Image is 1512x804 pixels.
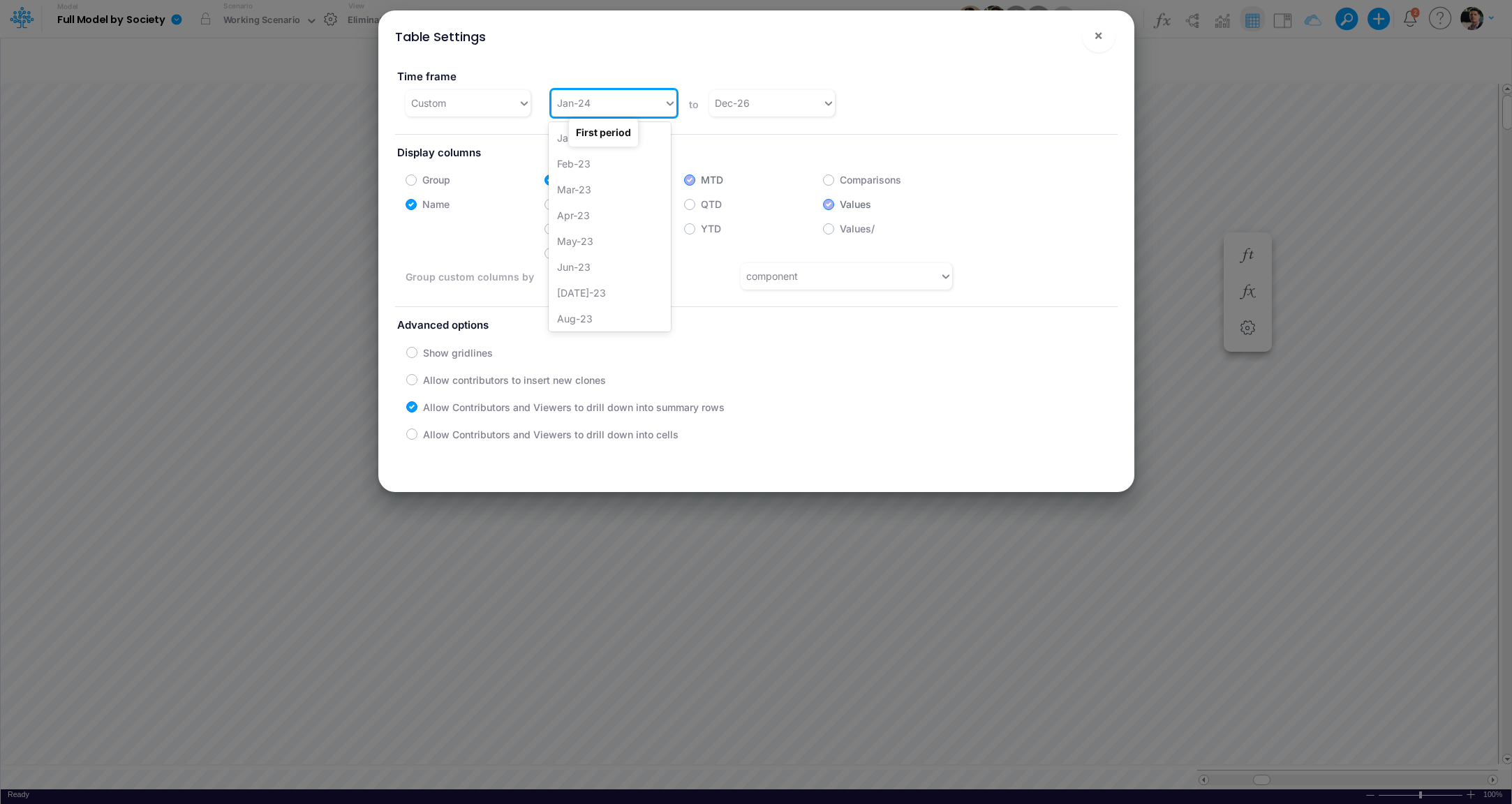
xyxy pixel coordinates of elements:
[549,125,671,151] div: Jan-23
[549,151,671,177] div: Feb-23
[395,27,486,46] div: Table Settings
[422,197,450,211] label: Name
[406,269,591,284] label: Group custom columns by
[423,427,679,442] label: Allow Contributors and Viewers to drill down into cells
[422,172,450,187] label: Group
[549,228,671,254] div: May-23
[411,96,446,110] div: Custom
[549,280,671,306] div: [DATE]-23
[576,126,631,138] strong: First period
[557,96,591,110] div: Jan-24
[549,202,671,228] div: Apr-23
[1082,19,1116,52] button: Close
[395,313,1118,338] label: Advanced options
[840,221,875,236] label: Values/
[746,269,798,283] div: component
[701,197,722,211] label: QTD
[395,140,1118,166] label: Display columns
[1094,27,1103,43] span: ×
[701,172,723,187] label: MTD
[840,197,871,211] label: Values
[423,345,493,360] label: Show gridlines
[715,96,750,110] div: Dec-26
[395,64,746,90] label: Time frame
[549,306,671,332] div: Aug-23
[549,254,671,280] div: Jun-23
[701,221,721,236] label: YTD
[840,172,901,187] label: Comparisons
[549,177,671,202] div: Mar-23
[423,373,606,387] label: Allow contributors to insert new clones
[423,400,725,415] label: Allow Contributors and Viewers to drill down into summary rows
[687,97,699,112] label: to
